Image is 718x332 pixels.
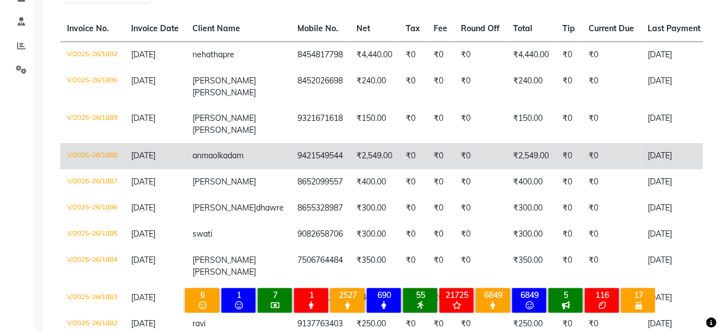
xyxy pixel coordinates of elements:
span: Round Off [461,23,499,33]
td: 8452026698 [291,68,350,106]
td: ₹0 [582,195,641,221]
span: [DATE] [131,49,156,60]
div: 6 [187,290,217,300]
span: dhawre [256,203,284,213]
td: V/2025-26/1884 [60,247,124,285]
span: Total [513,23,532,33]
td: ₹0 [556,68,582,106]
td: ₹0 [427,247,454,285]
td: ₹350.00 [506,247,556,285]
span: anmaol [192,150,219,161]
span: [DATE] [131,229,156,239]
span: [DATE] [131,255,156,265]
td: 8655328987 [291,195,350,221]
td: ₹0 [399,41,427,68]
span: [PERSON_NAME] [192,113,256,123]
span: [DATE] [131,318,156,329]
td: ₹240.00 [350,68,399,106]
td: ₹0 [582,169,641,195]
td: ₹0 [427,143,454,169]
td: V/2025-26/1886 [60,195,124,221]
td: ₹0 [427,221,454,247]
td: ₹240.00 [506,68,556,106]
div: 7 [260,290,289,300]
td: ₹400.00 [350,169,399,195]
td: V/2025-26/1890 [60,68,124,106]
td: ₹0 [454,247,506,285]
span: swati [192,229,212,239]
span: [PERSON_NAME] [192,203,256,213]
td: ₹0 [427,106,454,143]
span: Invoice No. [67,23,109,33]
td: 9082658706 [291,221,350,247]
span: [PERSON_NAME] [192,87,256,98]
td: ₹0 [427,68,454,106]
span: Client Name [192,23,240,33]
span: Tax [406,23,420,33]
td: ₹300.00 [506,221,556,247]
td: ₹0 [454,106,506,143]
td: ₹0 [556,221,582,247]
td: ₹0 [427,195,454,221]
td: ₹150.00 [506,106,556,143]
td: ₹0 [582,41,641,68]
td: ₹0 [427,41,454,68]
span: [PERSON_NAME] [192,125,256,135]
td: ₹0 [454,195,506,221]
div: 21725 [442,290,471,300]
td: ₹0 [427,169,454,195]
td: ₹0 [399,68,427,106]
span: Net [356,23,370,33]
td: ₹0 [556,195,582,221]
td: ₹0 [454,169,506,195]
td: 8652099557 [291,169,350,195]
span: Invoice Date [131,23,179,33]
span: [DATE] [131,113,156,123]
div: 55 [405,290,435,300]
td: ₹0 [399,195,427,221]
td: 9421549544 [291,143,350,169]
span: ravi [192,318,205,329]
td: ₹4,440.00 [350,41,399,68]
span: thapre [211,49,234,60]
span: neha [192,49,211,60]
td: ₹150.00 [350,106,399,143]
td: ₹0 [399,143,427,169]
td: ₹4,440.00 [506,41,556,68]
td: ₹0 [582,106,641,143]
td: V/2025-26/1892 [60,41,124,68]
td: ₹0 [556,169,582,195]
div: 1 [296,290,326,300]
td: ₹300.00 [506,195,556,221]
span: Fee [434,23,447,33]
span: [DATE] [131,176,156,187]
span: [DATE] [131,75,156,86]
span: Mobile No. [297,23,338,33]
span: [DATE] [131,203,156,213]
div: 17 [623,290,653,300]
div: 6849 [514,290,544,300]
td: ₹0 [399,169,427,195]
td: ₹0 [399,247,427,285]
td: V/2025-26/1887 [60,169,124,195]
td: ₹0 [454,143,506,169]
td: ₹300.00 [350,195,399,221]
td: ₹0 [399,221,427,247]
span: kadam [219,150,243,161]
td: ₹0 [582,247,641,285]
td: ₹2,549.00 [506,143,556,169]
td: ₹0 [454,221,506,247]
td: ₹300.00 [350,221,399,247]
span: Tip [562,23,575,33]
div: 6849 [478,290,507,300]
div: 116 [587,290,616,300]
div: 1 [224,290,253,300]
td: V/2025-26/1885 [60,221,124,247]
span: [DATE] [131,150,156,161]
div: 690 [369,290,398,300]
span: [PERSON_NAME] [192,75,256,86]
div: 5 [551,290,580,300]
td: ₹0 [556,247,582,285]
td: ₹0 [556,41,582,68]
td: ₹350.00 [350,247,399,285]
